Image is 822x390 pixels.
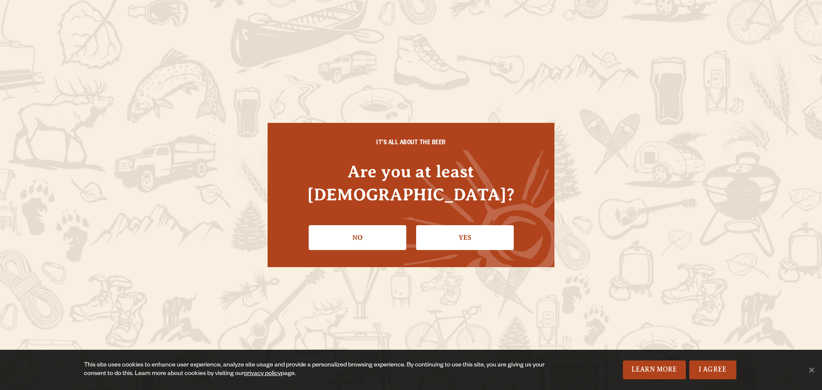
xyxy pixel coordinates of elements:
div: This site uses cookies to enhance user experience, analyze site usage and provide a personalized ... [84,361,551,378]
a: Learn More [623,360,686,379]
h4: Are you at least [DEMOGRAPHIC_DATA]? [285,160,537,205]
a: No [309,225,406,250]
h6: IT'S ALL ABOUT THE BEER [285,140,537,148]
a: Confirm I'm 21 or older [416,225,514,250]
span: No [807,366,816,374]
a: I Agree [689,360,736,379]
a: privacy policy [244,371,281,378]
